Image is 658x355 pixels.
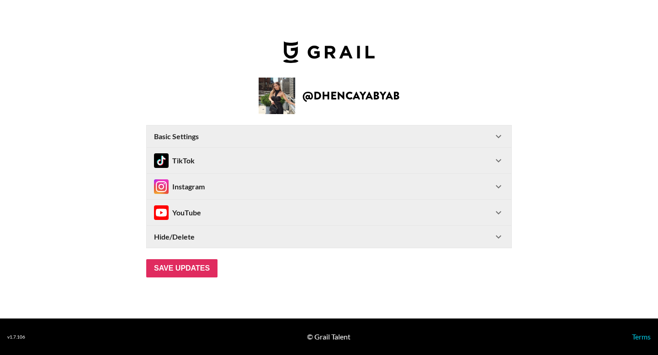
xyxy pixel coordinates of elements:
div: TikTokTikTok [147,148,511,173]
img: Instagram [154,179,169,194]
h2: @ dhencayabyab [302,90,400,101]
div: InstagramYouTube [147,200,511,225]
div: Hide/Delete [147,226,511,248]
div: YouTube [154,205,201,220]
div: InstagramInstagram [147,174,511,199]
input: Save Updates [146,259,218,277]
div: Basic Settings [147,125,511,147]
img: TikTok [154,153,169,168]
div: TikTok [154,153,195,168]
img: Grail Talent Logo [283,41,375,63]
img: Instagram [154,205,169,220]
div: © Grail Talent [307,332,350,341]
strong: Hide/Delete [154,232,195,241]
img: Creator [259,78,295,114]
div: v 1.7.106 [7,334,25,340]
a: Terms [632,332,651,341]
div: Instagram [154,179,205,194]
strong: Basic Settings [154,132,199,141]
